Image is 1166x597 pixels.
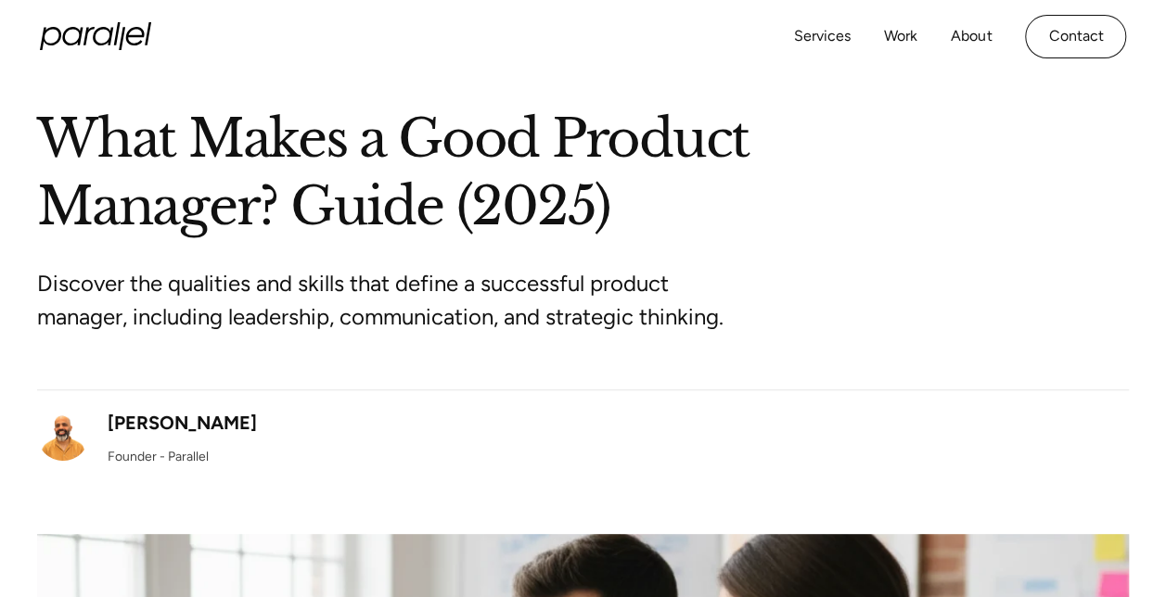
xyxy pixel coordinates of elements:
[37,409,89,461] img: Robin Dhanwani
[108,409,257,437] div: [PERSON_NAME]
[951,23,992,50] a: About
[794,23,851,50] a: Services
[108,447,209,466] div: Founder - Parallel
[37,409,257,467] a: [PERSON_NAME]Founder - Parallel
[884,23,917,50] a: Work
[37,106,1129,241] h1: What Makes a Good Product Manager? Guide (2025)
[40,22,151,50] a: home
[37,267,733,334] p: Discover the qualities and skills that define a successful product manager, including leadership,...
[1025,15,1126,58] a: Contact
